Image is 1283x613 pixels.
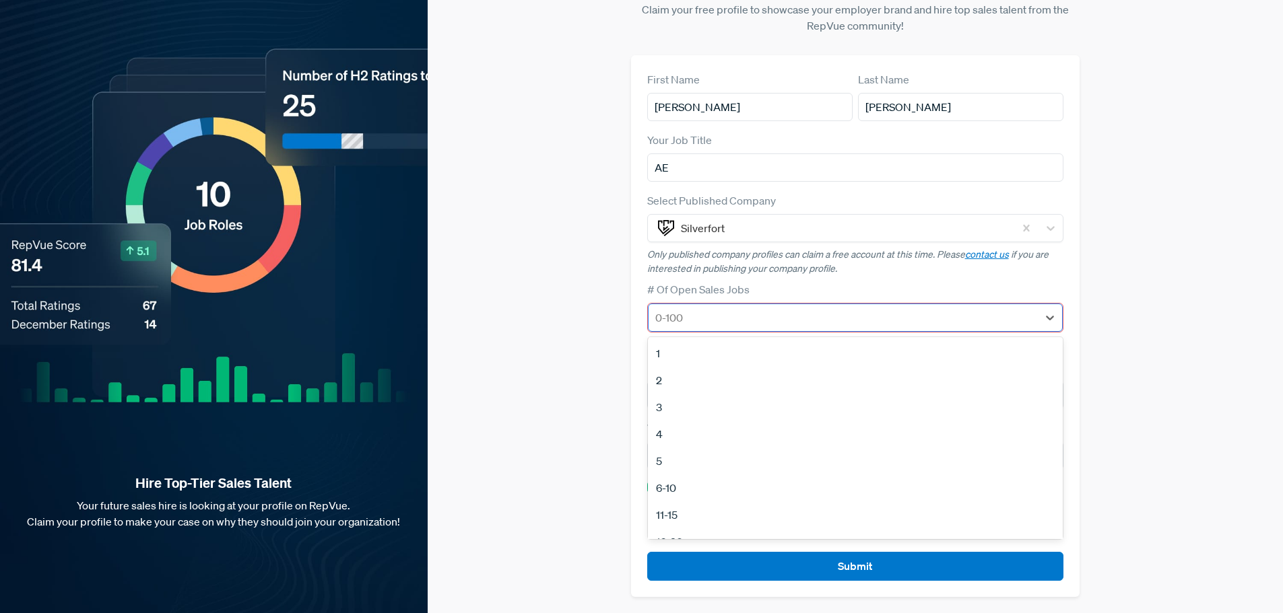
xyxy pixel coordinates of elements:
input: Email [647,441,1064,470]
p: Only published company profiles can claim a free account at this time. Please if you are interest... [647,248,1064,276]
label: Your Job Title [647,132,712,148]
a: contact us [965,248,1009,260]
p: Claim your free profile to showcase your employer brand and hire top sales talent from the RepVue... [631,1,1080,34]
input: First Name [647,93,853,121]
strong: Hire Top-Tier Sales Talent [22,474,406,492]
div: 11-15 [648,501,1063,528]
div: 4 [648,421,1063,447]
div: 2 [648,367,1063,394]
button: Submit [647,552,1064,581]
label: # Of Open Sales Jobs [647,281,750,297]
div: 1 [648,340,1063,367]
p: Your future sales hire is looking at your profile on RepVue. Claim your profile to make your case... [22,497,406,530]
img: Silverfort [658,220,674,236]
label: Work Email [647,420,702,436]
div: 6-10 [648,474,1063,501]
span: Please make a selection from the # Of Open Sales Jobs [647,336,855,347]
div: 16-20 [648,528,1063,555]
label: First Name [647,71,700,87]
input: Last Name [858,93,1063,121]
label: Last Name [858,71,909,87]
div: 3 [648,394,1063,421]
label: Select Published Company [647,192,776,209]
input: Title [647,153,1064,182]
label: How will I primarily use RepVue? [647,359,802,375]
div: 5 [648,447,1063,474]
